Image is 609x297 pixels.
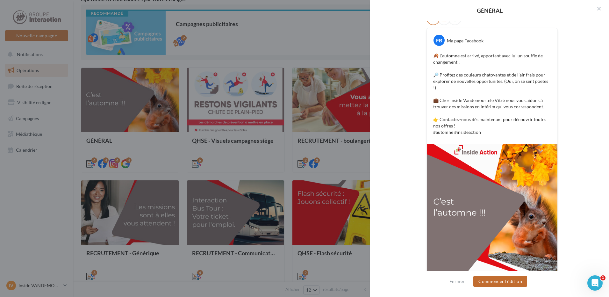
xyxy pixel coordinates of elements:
[447,38,484,44] div: Ma page Facebook
[600,275,605,280] span: 1
[587,275,603,291] iframe: Intercom live chat
[447,278,467,285] button: Fermer
[433,35,445,46] div: FB
[473,276,527,287] button: Commencer l'édition
[433,53,551,135] p: 🍂 L’automne est arrivé, apportant avec lui un souffle de changement ! 🔎 Profitez des couleurs cha...
[380,8,599,13] div: GÉNÉRAL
